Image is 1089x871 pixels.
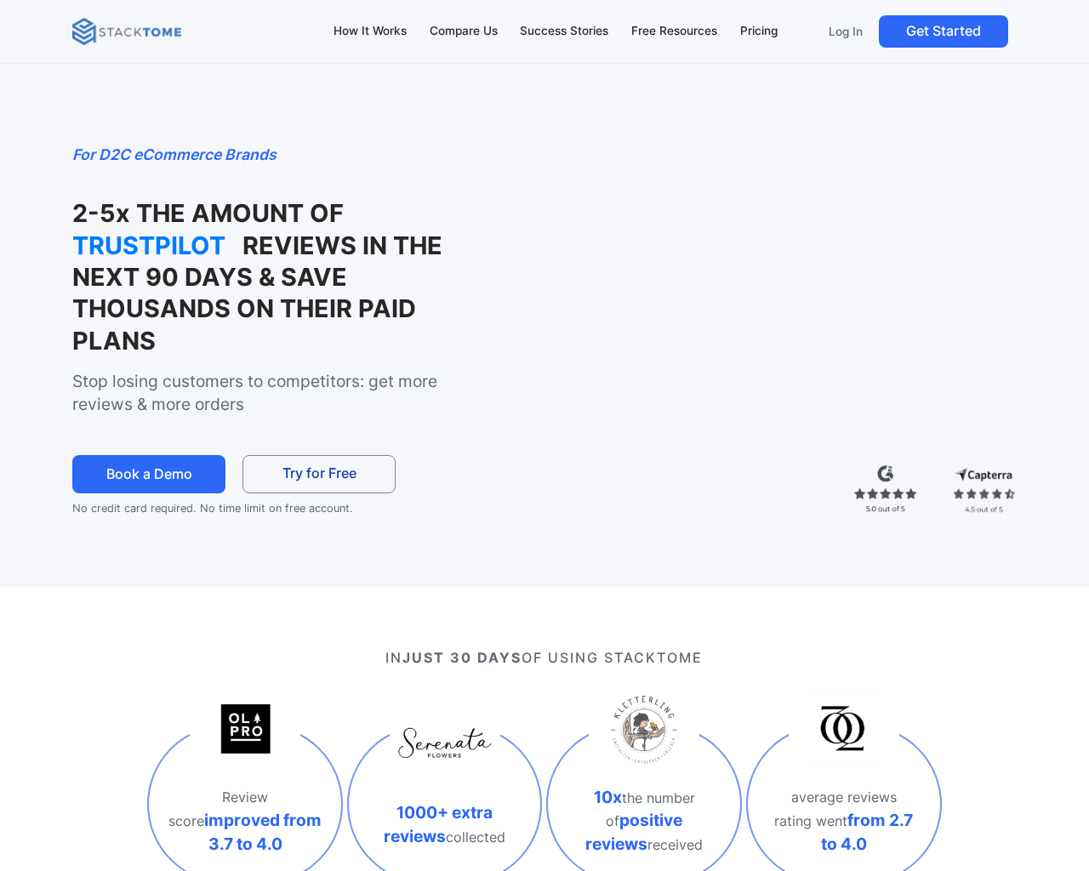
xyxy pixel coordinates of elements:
a: Compare Us [421,14,505,49]
img: Kletterling Holzspielzeug logo [589,675,699,786]
p: IN OF USING STACKTOME [96,647,993,668]
div: Compare Us [430,22,498,41]
a: Success Stories [512,14,617,49]
strong: 2-5x THE AMOUNT OF [72,198,344,228]
div: How It Works [334,22,407,41]
em: For D2C eCommerce Brands [72,145,277,163]
p: average reviews rating went [765,786,923,856]
iframe: StackTome- product_demo 07.24 - 1.3x speed (1080p) [522,178,1016,456]
p: Stop losing customers to competitors: get more reviews & more orders [72,370,485,416]
img: olpro logo [190,675,300,786]
a: Try for Free [242,455,396,493]
p: Log In [829,24,863,39]
div: Success Stories [520,22,608,41]
img: god save queens logo [789,675,899,786]
strong: positive reviews [585,810,682,854]
strong: REVIEWS IN THE NEXT 90 DAYS & SAVE THOUSANDS ON THEIR PAID PLANS [72,231,442,356]
strong: 1000+ extra reviews [384,802,493,846]
img: serenata logo [390,691,500,801]
strong: 10x [594,787,622,807]
p: the number of received [565,786,723,857]
a: Log In [819,15,871,48]
p: Review score [166,786,324,856]
strong: JUST 30 DAYS [402,649,522,666]
strong: from 2.7 to 4.0 [821,810,914,854]
a: Get Started [879,15,1008,48]
strong: improved from 3.7 to 4.0 [204,810,322,854]
a: Free Resources [624,14,726,49]
strong: TRUSTPILOT [72,230,242,261]
a: Book a Demo [72,455,225,493]
p: collected [366,801,524,848]
a: Pricing [733,14,786,49]
div: Free Resources [631,22,717,41]
div: Pricing [740,22,778,41]
a: How It Works [326,14,415,49]
p: No credit card required. No time limit on free account. [72,498,413,519]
